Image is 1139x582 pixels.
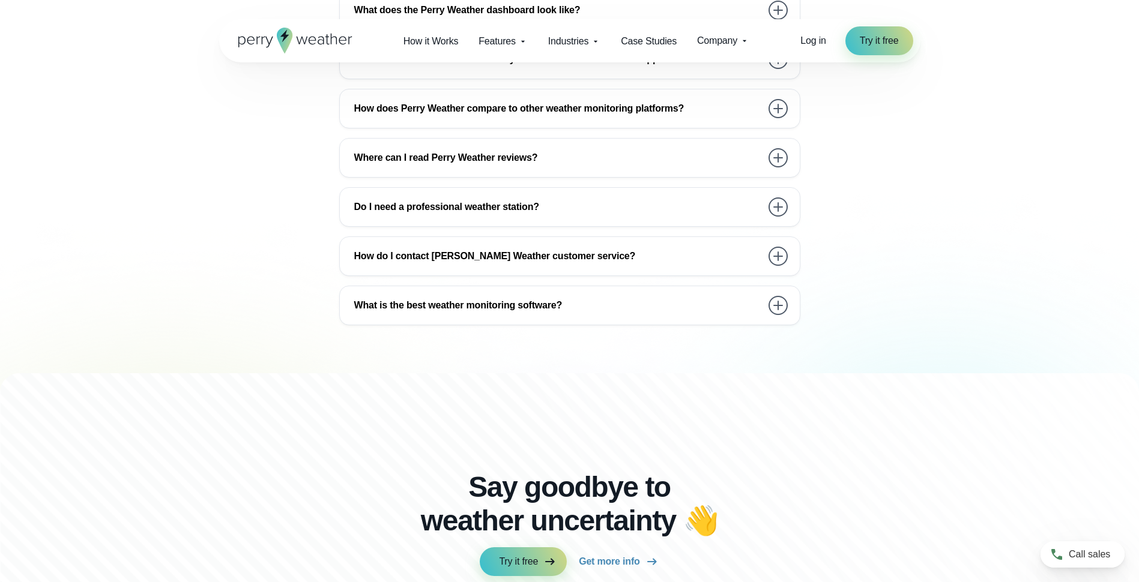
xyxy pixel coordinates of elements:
a: Call sales [1041,541,1125,568]
span: Industries [548,34,588,49]
h3: What does the Perry Weather dashboard look like? [354,3,761,17]
a: How it Works [393,29,469,53]
span: Call sales [1069,547,1110,562]
a: Log in [800,34,826,48]
h3: Do I need a professional weather station? [354,200,761,214]
span: Get more info [579,554,639,569]
span: Log in [800,35,826,46]
span: Try it free [860,34,899,48]
span: How it Works [403,34,459,49]
h3: Where can I read Perry Weather reviews? [354,151,761,165]
span: Features [479,34,516,49]
span: Company [697,34,737,48]
a: Try it free [845,26,913,55]
span: Case Studies [621,34,677,49]
span: Try it free [499,554,538,569]
h3: How do I contact [PERSON_NAME] Weather customer service? [354,249,761,263]
a: Case Studies [611,29,687,53]
p: Say goodbye to weather uncertainty 👋 [416,470,724,538]
h3: What is the best weather monitoring software? [354,298,761,313]
a: Get more info [579,547,659,576]
h3: How does Perry Weather compare to other weather monitoring platforms? [354,101,761,116]
a: Try it free [480,547,567,576]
